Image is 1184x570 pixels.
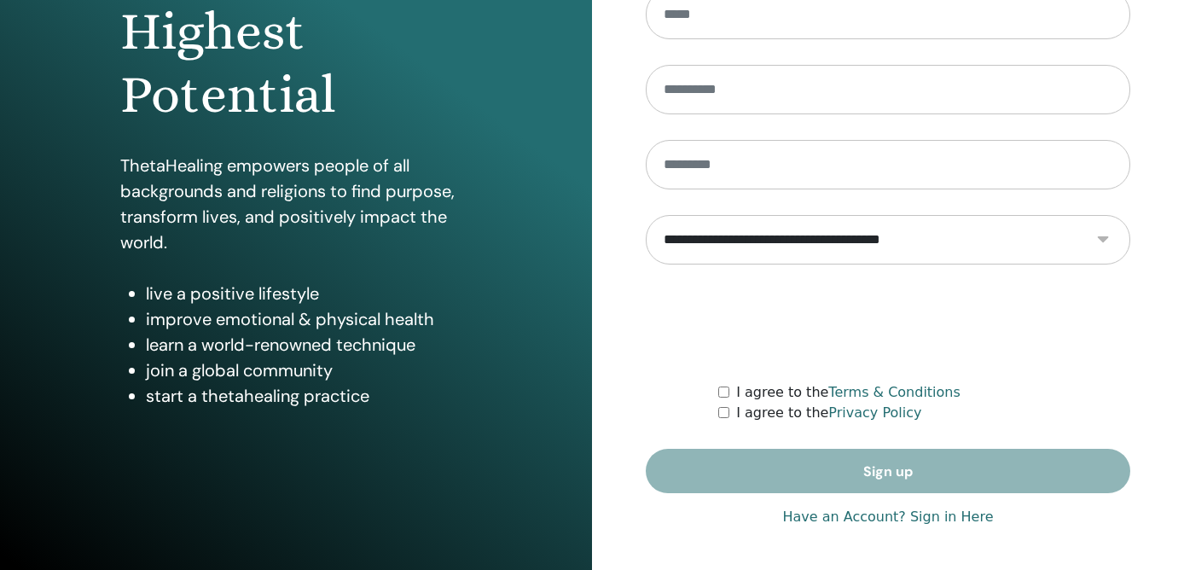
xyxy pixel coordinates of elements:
iframe: reCAPTCHA [758,290,1018,357]
li: improve emotional & physical health [146,306,473,332]
a: Privacy Policy [828,404,921,421]
a: Have an Account? Sign in Here [782,507,993,527]
p: ThetaHealing empowers people of all backgrounds and religions to find purpose, transform lives, a... [120,153,473,255]
a: Terms & Conditions [828,384,960,400]
label: I agree to the [736,382,961,403]
label: I agree to the [736,403,921,423]
li: start a thetahealing practice [146,383,473,409]
li: join a global community [146,358,473,383]
li: live a positive lifestyle [146,281,473,306]
li: learn a world-renowned technique [146,332,473,358]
